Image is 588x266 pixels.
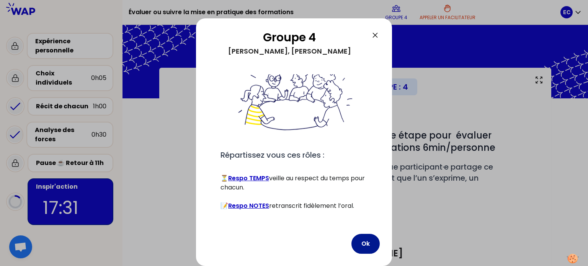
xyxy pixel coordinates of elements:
[220,150,324,160] span: Répartissez vous ces rôles :
[208,31,371,44] h2: Groupe 4
[228,174,269,183] a: Respo TEMPS
[234,60,354,133] img: filesOfInstructions%2FTIju0MhKKRPiGV7K-table.png
[220,174,367,192] p: ⏳ veille au respect du temps pour chacun.
[351,234,380,254] button: Ok
[220,201,367,211] p: 📝 retranscrit fidèlement l’oral.
[228,201,269,210] a: Respo NOTES
[208,44,371,58] div: [PERSON_NAME], [PERSON_NAME]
